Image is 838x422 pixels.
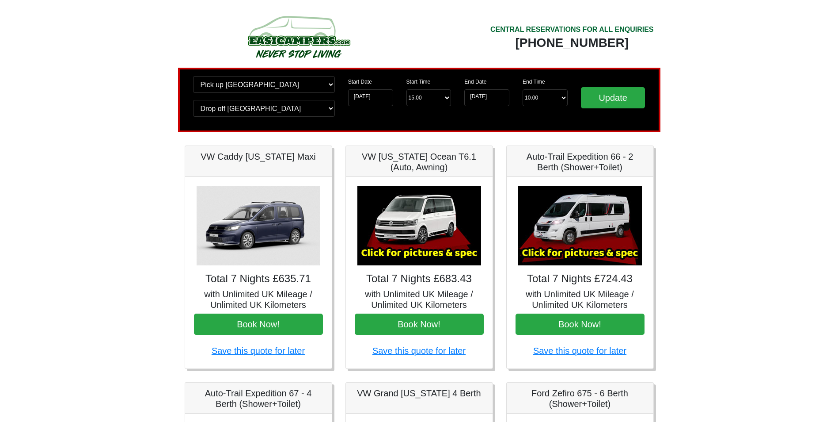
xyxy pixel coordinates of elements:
[523,78,545,86] label: End Time
[212,346,305,356] a: Save this quote for later
[355,151,484,173] h5: VW [US_STATE] Ocean T6.1 (Auto, Awning)
[464,78,486,86] label: End Date
[357,186,481,265] img: VW California Ocean T6.1 (Auto, Awning)
[516,388,645,409] h5: Ford Zefiro 675 - 6 Berth (Shower+Toilet)
[215,12,383,61] img: campers-checkout-logo.png
[355,314,484,335] button: Book Now!
[194,272,323,285] h4: Total 7 Nights £635.71
[194,289,323,310] h5: with Unlimited UK Mileage / Unlimited UK Kilometers
[194,314,323,335] button: Book Now!
[406,78,431,86] label: Start Time
[194,388,323,409] h5: Auto-Trail Expedition 67 - 4 Berth (Shower+Toilet)
[516,151,645,173] h5: Auto-Trail Expedition 66 - 2 Berth (Shower+Toilet)
[355,289,484,310] h5: with Unlimited UK Mileage / Unlimited UK Kilometers
[516,289,645,310] h5: with Unlimited UK Mileage / Unlimited UK Kilometers
[518,186,642,265] img: Auto-Trail Expedition 66 - 2 Berth (Shower+Toilet)
[533,346,626,356] a: Save this quote for later
[516,272,645,285] h4: Total 7 Nights £724.43
[490,35,654,51] div: [PHONE_NUMBER]
[490,24,654,35] div: CENTRAL RESERVATIONS FOR ALL ENQUIRIES
[372,346,466,356] a: Save this quote for later
[348,89,393,106] input: Start Date
[355,272,484,285] h4: Total 7 Nights £683.43
[464,89,509,106] input: Return Date
[348,78,372,86] label: Start Date
[516,314,645,335] button: Book Now!
[355,388,484,399] h5: VW Grand [US_STATE] 4 Berth
[581,87,645,108] input: Update
[194,151,323,162] h5: VW Caddy [US_STATE] Maxi
[197,186,320,265] img: VW Caddy California Maxi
